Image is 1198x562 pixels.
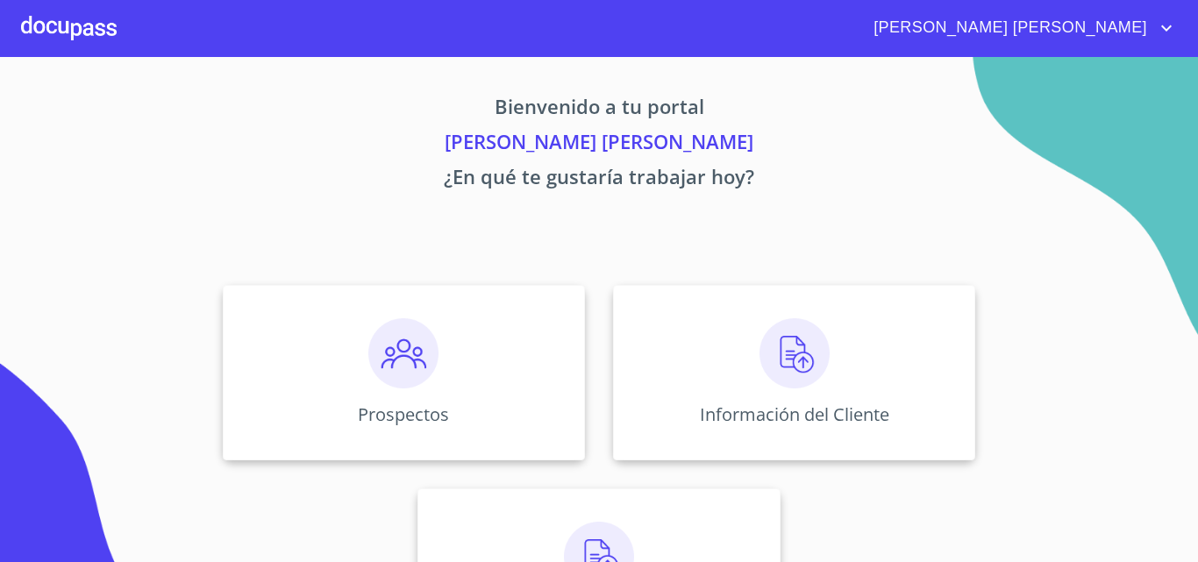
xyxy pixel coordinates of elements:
button: account of current user [860,14,1177,42]
img: prospectos.png [368,318,439,388]
p: ¿En qué te gustaría trabajar hoy? [59,162,1139,197]
span: [PERSON_NAME] [PERSON_NAME] [860,14,1156,42]
p: Bienvenido a tu portal [59,92,1139,127]
p: Información del Cliente [700,402,889,426]
img: carga.png [759,318,830,388]
p: [PERSON_NAME] [PERSON_NAME] [59,127,1139,162]
p: Prospectos [358,402,449,426]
